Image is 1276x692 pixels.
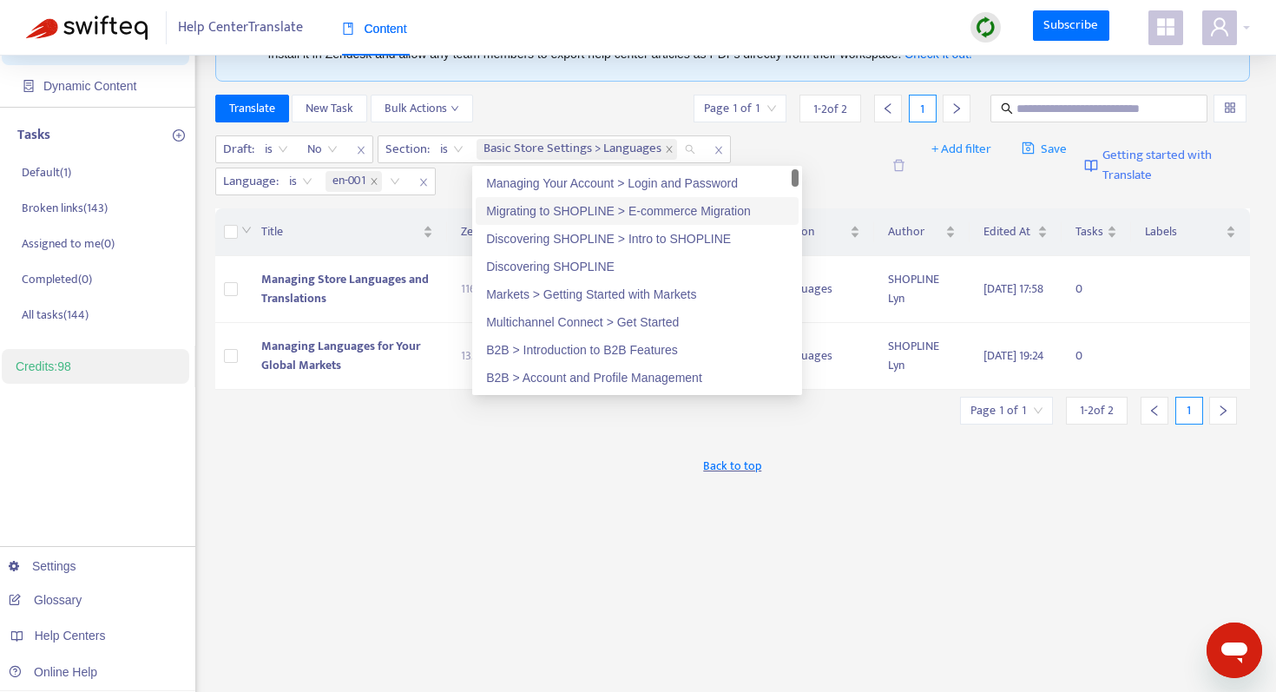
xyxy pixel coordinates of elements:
[292,95,367,122] button: New Task
[461,346,503,366] span: 132599 ...
[1075,222,1103,241] span: Tasks
[909,95,937,122] div: 1
[378,136,432,162] span: Section :
[265,136,288,162] span: is
[665,145,674,154] span: close
[9,559,76,573] a: Settings
[1217,405,1229,417] span: right
[43,79,136,93] span: Dynamic Content
[307,136,338,162] span: No
[447,208,556,256] th: Zendesk ID
[1209,16,1230,37] span: user
[486,229,788,248] div: Discovering SHOPLINE > Intro to SHOPLINE
[1022,142,1035,155] span: save
[477,139,677,160] span: Basic Store Settings > Languages
[371,95,473,122] button: Bulk Actionsdown
[486,313,788,332] div: Multichannel Connect > Get Started
[486,285,788,304] div: Markets > Getting Started with Markets
[1062,256,1131,323] td: 0
[476,308,799,336] div: Multichannel Connect > Get Started
[486,340,788,359] div: B2B > Introduction to B2B Features
[777,222,847,241] span: Section
[215,95,289,122] button: Translate
[247,208,448,256] th: Title
[874,208,970,256] th: Author
[918,135,1004,163] button: + Add filter
[888,222,942,241] span: Author
[983,346,1044,366] span: [DATE] 19:24
[975,16,996,38] img: sync.dc5367851b00ba804db3.png
[983,279,1043,299] span: [DATE] 17:58
[451,104,459,113] span: down
[1009,135,1081,163] button: saveSave
[486,174,788,193] div: Managing Your Account > Login and Password
[22,306,89,324] p: All tasks ( 144 )
[707,140,730,161] span: close
[173,129,185,142] span: plus-circle
[1131,208,1250,256] th: Labels
[9,593,82,607] a: Glossary
[216,136,257,162] span: Draft :
[261,269,429,308] span: Managing Store Languages and Translations
[370,177,378,186] span: close
[289,168,312,194] span: is
[950,102,963,115] span: right
[216,168,281,194] span: Language :
[22,199,108,217] p: Broken links ( 143 )
[1102,146,1250,185] span: Getting started with Translate
[342,23,354,35] span: book
[1080,401,1114,419] span: 1 - 2 of 2
[882,102,894,115] span: left
[1155,16,1176,37] span: appstore
[931,139,991,160] span: + Add filter
[440,136,464,162] span: is
[350,140,372,161] span: close
[342,22,407,36] span: Content
[229,99,275,118] span: Translate
[476,253,799,280] div: Discovering SHOPLINE
[261,336,420,375] span: Managing Languages for Your Global Markets
[1062,323,1131,390] td: 0
[241,225,252,235] span: down
[1145,222,1222,241] span: Labels
[26,16,148,40] img: Swifteq
[1084,159,1098,173] img: image-link
[483,139,661,160] span: Basic Store Settings > Languages
[35,629,106,643] span: Help Centers
[476,169,799,197] div: Managing Your Account > Login and Password
[703,457,761,475] span: Back to top
[763,256,875,323] td: Languages
[763,208,875,256] th: Section
[1062,208,1131,256] th: Tasks
[1207,623,1262,678] iframe: メッセージングウィンドウの起動ボタン、進行中の会話
[461,280,501,299] span: 116765 ...
[1084,135,1250,195] a: Getting started with Translate
[476,197,799,225] div: Migrating to SHOPLINE > E-commerce Migration
[486,368,788,387] div: B2B > Account and Profile Management
[763,323,875,390] td: Languages
[476,225,799,253] div: Discovering SHOPLINE > Intro to SHOPLINE
[1175,397,1203,425] div: 1
[1033,10,1109,42] a: Subscribe
[874,256,970,323] td: SHOPLINE Lyn
[306,99,353,118] span: New Task
[326,171,382,192] span: en-001
[22,234,115,253] p: Assigned to me ( 0 )
[22,163,71,181] p: Default ( 1 )
[813,100,847,118] span: 1 - 2 of 2
[892,159,905,172] span: delete
[476,280,799,308] div: Markets > Getting Started with Markets
[1148,405,1161,417] span: left
[1001,102,1013,115] span: search
[178,11,303,44] span: Help Center Translate
[461,222,528,241] span: Zendesk ID
[22,270,92,288] p: Completed ( 0 )
[983,222,1034,241] span: Edited At
[1022,139,1068,160] span: Save
[385,99,459,118] span: Bulk Actions
[874,323,970,390] td: SHOPLINE Lyn
[261,222,420,241] span: Title
[17,125,50,146] p: Tasks
[23,80,35,92] span: container
[9,665,97,679] a: Online Help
